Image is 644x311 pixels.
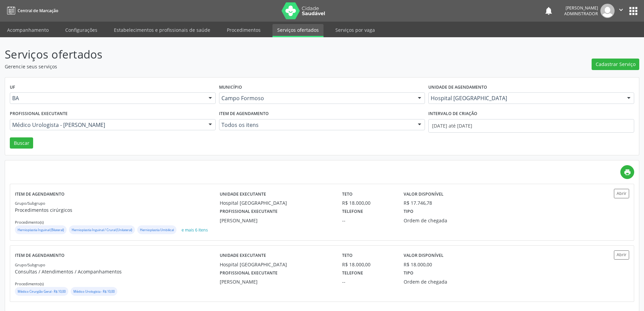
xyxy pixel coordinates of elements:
[2,24,53,36] a: Acompanhamento
[10,109,68,119] label: Profissional executante
[10,82,15,93] label: UF
[617,6,625,14] i: 
[5,5,58,16] a: Central de Marcação
[179,225,211,235] button: e mais 6 itens
[15,262,45,267] small: Grupo/Subgrupo
[15,201,45,206] small: Grupo/Subgrupo
[342,268,363,279] label: Telefone
[428,119,634,133] input: Selecione um intervalo
[592,59,639,70] button: Cadastrar Serviço
[342,189,353,199] label: Teto
[109,24,215,36] a: Estabelecimentos e profissionais de saúde
[404,261,432,268] div: R$ 18.000,00
[220,268,278,279] label: Profissional executante
[342,278,394,285] div: --
[342,217,394,224] div: --
[18,289,66,294] small: Médico Cirurgião Geral - R$ 10,00
[5,46,449,63] p: Serviços ofertados
[627,5,639,17] button: apps
[428,109,477,119] label: Intervalo de criação
[140,228,174,232] small: Hernioplastia Umbilical
[220,199,333,206] div: Hospital [GEOGRAPHIC_DATA]
[564,11,598,17] span: Administrador
[404,278,486,285] div: Ordem de chegada
[342,206,363,217] label: Telefone
[221,95,411,102] span: Campo Formoso
[18,8,58,14] span: Central de Marcação
[15,189,65,199] label: Item de agendamento
[596,61,636,68] span: Cadastrar Serviço
[614,250,629,260] button: Abrir
[221,121,411,128] span: Todos os itens
[15,220,44,225] small: Procedimento(s)
[10,137,33,149] button: Buscar
[404,199,432,206] div: R$ 17.746,78
[272,24,324,37] a: Serviços ofertados
[620,165,634,179] a: print
[544,6,553,16] button: notifications
[220,250,266,261] label: Unidade executante
[219,82,242,93] label: Município
[431,95,620,102] span: Hospital [GEOGRAPHIC_DATA]
[220,261,333,268] div: Hospital [GEOGRAPHIC_DATA]
[5,63,449,70] p: Gerencie seus serviços
[18,228,64,232] small: Hernioplastia Inguinal (Bilateral)
[331,24,380,36] a: Serviços por vaga
[15,206,220,214] p: Procedimentos cirúrgicos
[15,250,65,261] label: Item de agendamento
[404,268,413,279] label: Tipo
[72,228,132,232] small: Hernioplastia Inguinal / Crural (Unilateral)
[342,250,353,261] label: Teto
[404,189,444,199] label: Valor disponível
[404,250,444,261] label: Valor disponível
[61,24,102,36] a: Configurações
[220,278,333,285] div: [PERSON_NAME]
[219,109,269,119] label: Item de agendamento
[404,217,486,224] div: Ordem de chegada
[615,4,627,18] button: 
[600,4,615,18] img: img
[624,169,631,176] i: print
[15,268,220,275] p: Consultas / Atendimentos / Acompanhamentos
[220,189,266,199] label: Unidade executante
[220,217,333,224] div: [PERSON_NAME]
[614,189,629,198] button: Abrir
[428,82,487,93] label: Unidade de agendamento
[342,199,394,206] div: R$ 18.000,00
[222,24,265,36] a: Procedimentos
[12,95,202,102] span: BA
[220,206,278,217] label: Profissional executante
[12,121,202,128] span: Médico Urologista - [PERSON_NAME]
[404,206,413,217] label: Tipo
[73,289,115,294] small: Médico Urologista - R$ 10,00
[342,261,394,268] div: R$ 18.000,00
[564,5,598,11] div: [PERSON_NAME]
[15,281,44,286] small: Procedimento(s)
